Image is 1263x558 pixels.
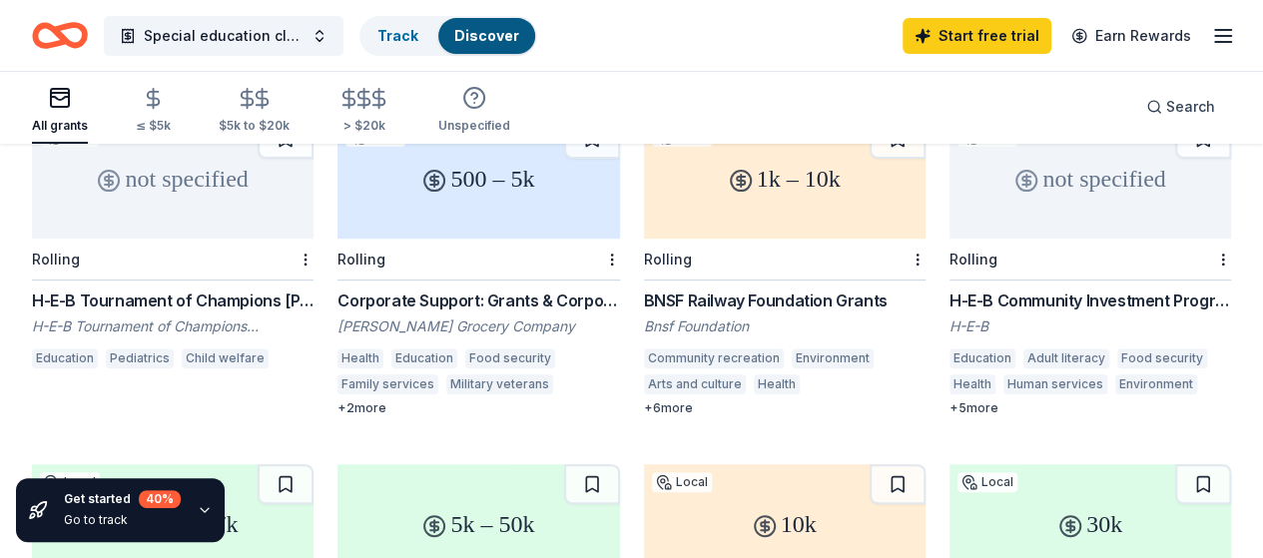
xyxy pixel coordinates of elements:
button: > $20k [337,79,390,144]
div: Military veterans [446,374,553,394]
div: not specified [32,119,314,239]
div: Health [337,348,383,368]
button: Special education classroom [104,16,343,56]
a: not specifiedLocalRollingH-E-B Tournament of Champions [PERSON_NAME]H-E-B Tournament of Champions... [32,119,314,374]
div: Arts and culture [644,374,746,394]
div: Environment [792,348,874,368]
div: Health [754,374,800,394]
div: Education [391,348,457,368]
a: Home [32,12,88,59]
a: Track [377,27,418,44]
div: Food security [1117,348,1207,368]
a: 500 – 5kLocalRollingCorporate Support: Grants & Corporate Donations[PERSON_NAME] Grocery CompanyH... [337,119,619,416]
button: All grants [32,78,88,144]
div: H-E-B Community Investment Program [949,288,1231,312]
div: 40 % [139,490,181,508]
div: BNSF Railway Foundation Grants [644,288,926,312]
div: Go to track [64,512,181,528]
div: Human services [1003,374,1107,394]
div: Get started [64,490,181,508]
div: + 6 more [644,400,926,416]
button: Search [1130,87,1231,127]
div: Rolling [644,251,692,268]
button: TrackDiscover [359,16,537,56]
a: Start free trial [903,18,1051,54]
div: Pediatrics [106,348,174,368]
div: Local [652,472,712,492]
div: H-E-B Tournament of Champions Charitable Trust [32,316,314,336]
button: $5k to $20k [219,79,290,144]
div: not specified [949,119,1231,239]
div: Corporate Support: Grants & Corporate Donations [337,288,619,312]
div: All grants [32,118,88,134]
div: Environment [1115,374,1197,394]
div: Community recreation [644,348,784,368]
a: not specifiedLocalRollingH-E-B Community Investment ProgramH-E-BEducationAdult literacyFood secur... [949,119,1231,416]
div: Rolling [949,251,997,268]
div: Rolling [337,251,385,268]
div: $5k to $20k [219,118,290,134]
div: Food security [465,348,555,368]
div: Local [957,472,1017,492]
div: 500 – 5k [337,119,619,239]
span: Special education classroom [144,24,304,48]
div: ≤ $5k [136,118,171,134]
div: Education [949,348,1015,368]
div: + 2 more [337,400,619,416]
div: Rolling [32,251,80,268]
div: [PERSON_NAME] Grocery Company [337,316,619,336]
a: Discover [454,27,519,44]
div: Education [32,348,98,368]
button: ≤ $5k [136,79,171,144]
div: Unspecified [438,118,510,134]
div: > $20k [337,118,390,134]
div: + 5 more [949,400,1231,416]
div: Human services [808,374,912,394]
div: H-E-B [949,316,1231,336]
div: H-E-B Tournament of Champions [PERSON_NAME] [32,288,314,312]
div: Adult literacy [1023,348,1109,368]
div: Bnsf Foundation [644,316,926,336]
span: Search [1166,95,1215,119]
div: Family services [337,374,438,394]
button: Unspecified [438,78,510,144]
a: 1k – 10kLocalRollingBNSF Railway Foundation GrantsBnsf FoundationCommunity recreationEnvironmentA... [644,119,926,416]
a: Earn Rewards [1059,18,1203,54]
div: 1k – 10k [644,119,926,239]
div: Child welfare [182,348,269,368]
div: Health [949,374,995,394]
